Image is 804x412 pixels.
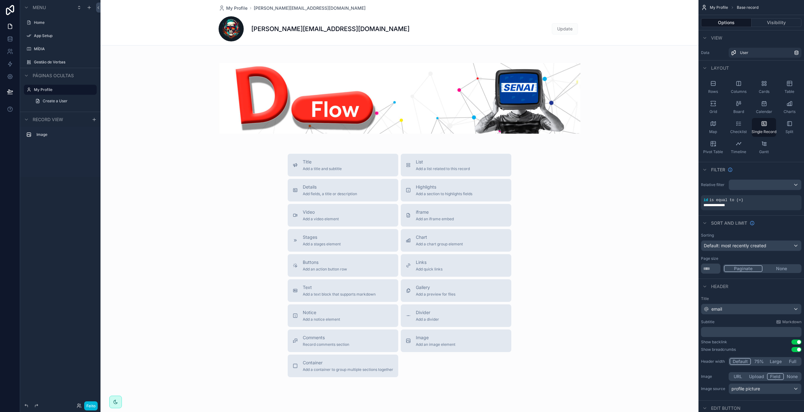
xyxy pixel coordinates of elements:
button: email [701,304,801,314]
span: Grid [709,109,717,114]
span: Board [733,109,744,114]
span: Single Record [752,129,776,134]
button: Rows [701,78,725,97]
span: id [703,198,708,202]
button: Gantt [752,138,776,157]
label: Page size [701,256,718,261]
label: Header width [701,359,726,364]
span: Calendar [756,109,772,114]
button: Visibility [752,18,802,27]
div: Show breadcrumbs [701,347,736,352]
span: Pivot Table [703,149,723,154]
span: Cards [759,89,769,94]
span: Record view [33,116,63,123]
button: Map [701,118,725,137]
label: Image [36,132,92,137]
button: Field [767,373,784,380]
span: Timeline [731,149,746,154]
span: Gantt [759,149,769,154]
label: Sorting [701,233,714,238]
div: scrollable content [20,127,100,146]
span: Table [785,89,794,94]
span: Base record [737,5,758,10]
button: Calendar [752,98,776,117]
button: profile picture [729,383,801,394]
label: Image [701,374,726,379]
button: Table [777,78,801,97]
span: Map [709,129,717,134]
label: Subtitle [701,319,714,324]
font: Feito [86,404,96,408]
span: Split [785,129,793,134]
button: Columns [726,78,751,97]
span: Layout [711,65,729,71]
label: Title [701,296,801,301]
span: profile picture [731,386,760,392]
button: Timeline [726,138,751,157]
button: None [763,265,801,272]
span: Filter [711,167,725,173]
span: User [740,50,748,55]
a: [PERSON_NAME][EMAIL_ADDRESS][DOMAIN_NAME] [254,5,366,11]
button: Charts [777,98,801,117]
span: My Profile [710,5,728,10]
span: Create a User [43,99,68,104]
a: User [729,48,801,58]
button: Default [730,358,751,365]
span: Markdown [782,319,801,324]
a: My Profile [219,5,247,11]
button: Checklist [726,118,751,137]
span: View [711,35,722,41]
a: Markdown [776,319,801,324]
label: Home [34,20,93,25]
button: Pivot Table [701,138,725,157]
span: Sort And Limit [711,220,747,226]
button: Grid [701,98,725,117]
label: MÍDIA [34,46,93,51]
button: Feito [84,401,98,410]
span: Rows [708,89,718,94]
button: Options [701,18,752,27]
button: None [784,373,801,380]
button: Single Record [752,118,776,137]
a: Create a User [31,96,97,106]
span: Default: most recently created [704,243,766,248]
button: Board [726,98,751,117]
font: Páginas ocultas [33,73,74,78]
h1: [PERSON_NAME][EMAIL_ADDRESS][DOMAIN_NAME] [251,24,410,33]
label: App Setup [34,33,93,38]
span: Header [711,283,728,290]
label: Image source [701,386,726,391]
button: Large [767,358,785,365]
button: Full [785,358,801,365]
button: Default: most recently created [701,240,801,251]
span: Charts [784,109,796,114]
label: Data [701,50,726,55]
label: Gestão de Verbas [34,60,93,65]
span: Checklist [730,129,747,134]
label: Relative filter [701,182,726,187]
button: Cards [752,78,776,97]
button: Upload [746,373,767,380]
div: scrollable content [701,327,801,337]
div: Show backlink [701,340,727,345]
button: Paginate [724,265,763,272]
span: is equal to (=) [709,198,743,202]
button: Split [777,118,801,137]
span: Columns [731,89,747,94]
button: URL [730,373,746,380]
label: My Profile [34,87,93,92]
font: Menu [33,5,46,10]
span: My Profile [226,5,247,11]
span: email [711,306,722,312]
button: 75% [751,358,767,365]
